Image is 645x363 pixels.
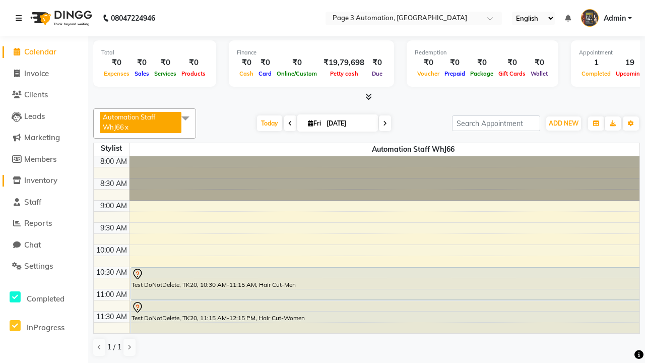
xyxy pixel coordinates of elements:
button: ADD NEW [546,116,581,131]
div: Redemption [415,48,550,57]
span: Invoice [24,69,49,78]
div: ₹0 [274,57,319,69]
span: Calendar [24,47,56,56]
span: Online/Custom [274,70,319,77]
span: 1 / 1 [107,342,121,352]
a: Leads [3,111,86,123]
div: ₹0 [237,57,256,69]
span: Admin [604,13,626,24]
div: 11:30 AM [94,312,129,322]
span: Petty cash [328,70,361,77]
div: ₹0 [415,57,442,69]
span: Wallet [528,70,550,77]
span: Prepaid [442,70,468,77]
span: Gift Cards [496,70,528,77]
div: 9:30 AM [98,223,129,233]
span: Today [257,115,282,131]
a: Clients [3,89,86,101]
div: Total [101,48,208,57]
span: Reports [24,218,52,228]
div: ₹0 [442,57,468,69]
span: Staff [24,197,41,207]
span: Products [179,70,208,77]
div: 11:00 AM [94,289,129,300]
a: Calendar [3,46,86,58]
a: Reports [3,218,86,229]
span: Leads [24,111,45,121]
a: Inventory [3,175,86,187]
div: ₹0 [132,57,152,69]
span: Services [152,70,179,77]
div: 1 [579,57,613,69]
a: Staff [3,197,86,208]
div: 10:00 AM [94,245,129,256]
div: 9:00 AM [98,201,129,211]
span: Due [369,70,385,77]
span: Expenses [101,70,132,77]
div: 8:30 AM [98,178,129,189]
div: 8:00 AM [98,156,129,167]
span: Chat [24,240,41,250]
div: ₹0 [101,57,132,69]
span: ADD NEW [549,119,578,127]
div: ₹0 [256,57,274,69]
span: Completed [27,294,64,304]
span: Members [24,154,56,164]
input: 2025-10-03 [324,116,374,131]
div: ₹0 [496,57,528,69]
div: ₹0 [528,57,550,69]
a: Chat [3,239,86,251]
input: Search Appointment [452,115,540,131]
a: Settings [3,261,86,272]
span: InProgress [27,323,64,332]
b: 08047224946 [111,4,155,32]
a: Members [3,154,86,165]
div: ₹0 [152,57,179,69]
span: Clients [24,90,48,99]
a: Marketing [3,132,86,144]
span: Marketing [24,133,60,142]
span: Automation Staff WhJ66 [103,113,155,131]
span: Package [468,70,496,77]
span: Voucher [415,70,442,77]
div: Finance [237,48,386,57]
div: ₹0 [468,57,496,69]
img: Admin [581,9,599,27]
span: Settings [24,261,53,271]
span: Completed [579,70,613,77]
a: x [124,123,128,131]
div: ₹0 [368,57,386,69]
span: Cash [237,70,256,77]
span: Card [256,70,274,77]
img: logo [26,4,95,32]
div: Stylist [94,143,129,154]
div: 10:30 AM [94,267,129,278]
div: ₹19,79,698 [319,57,368,69]
span: Inventory [24,175,57,185]
span: Sales [132,70,152,77]
div: ₹0 [179,57,208,69]
span: Fri [305,119,324,127]
a: Invoice [3,68,86,80]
